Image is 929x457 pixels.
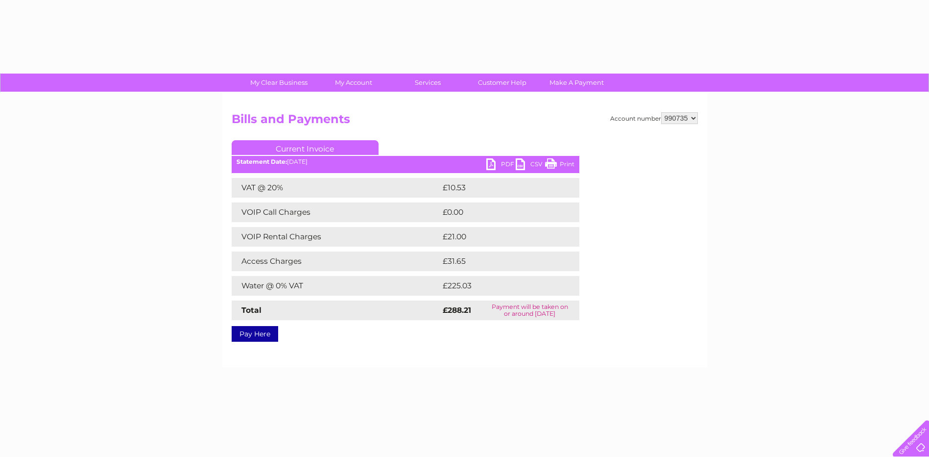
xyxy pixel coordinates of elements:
a: Pay Here [232,326,278,342]
a: PDF [486,158,516,173]
a: Print [545,158,574,173]
a: My Clear Business [238,74,319,92]
div: [DATE] [232,158,579,165]
div: Account number [610,112,698,124]
td: VOIP Rental Charges [232,227,440,247]
td: Access Charges [232,252,440,271]
td: Water @ 0% VAT [232,276,440,296]
a: My Account [313,74,394,92]
a: CSV [516,158,545,173]
a: Services [387,74,468,92]
td: VOIP Call Charges [232,203,440,222]
td: £10.53 [440,178,559,198]
a: Make A Payment [536,74,617,92]
strong: Total [241,305,262,315]
strong: £288.21 [443,305,471,315]
td: £225.03 [440,276,562,296]
h2: Bills and Payments [232,112,698,131]
td: £31.65 [440,252,559,271]
b: Statement Date: [237,158,287,165]
a: Customer Help [462,74,543,92]
td: VAT @ 20% [232,178,440,198]
td: Payment will be taken on or around [DATE] [480,301,579,320]
td: £0.00 [440,203,557,222]
a: Current Invoice [232,140,379,155]
td: £21.00 [440,227,559,247]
